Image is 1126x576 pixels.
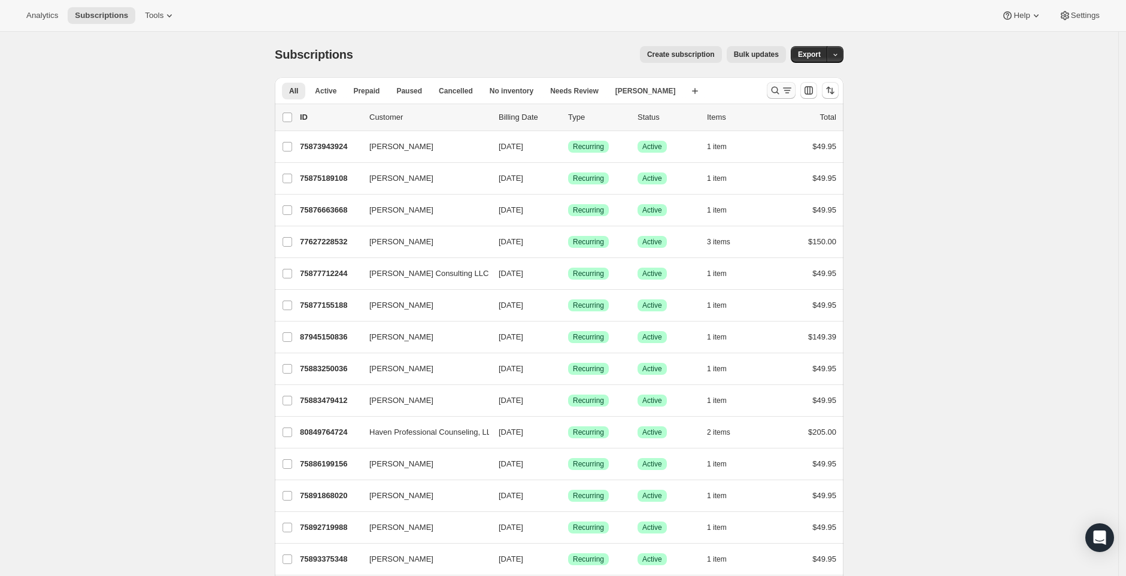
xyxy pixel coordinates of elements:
div: 75875189108[PERSON_NAME][DATE]SuccessRecurringSuccessActive1 item$49.95 [300,170,836,187]
span: Prepaid [353,86,380,96]
button: 1 item [707,202,740,219]
p: Status [638,111,697,123]
span: Create subscription [647,50,715,59]
button: Analytics [19,7,65,24]
button: Subscriptions [68,7,135,24]
span: $49.95 [812,396,836,405]
span: Active [642,237,662,247]
p: ID [300,111,360,123]
span: Recurring [573,364,604,374]
p: 75877155188 [300,299,360,311]
span: Paused [396,86,422,96]
div: 75891868020[PERSON_NAME][DATE]SuccessRecurringSuccessActive1 item$49.95 [300,487,836,504]
span: 1 item [707,364,727,374]
span: [PERSON_NAME] Consulting LLC [369,268,488,280]
span: Cancelled [439,86,473,96]
div: 75893375348[PERSON_NAME][DATE]SuccessRecurringSuccessActive1 item$49.95 [300,551,836,568]
button: [PERSON_NAME] [362,359,482,378]
span: 1 item [707,332,727,342]
span: 1 item [707,554,727,564]
p: 80849764724 [300,426,360,438]
span: [PERSON_NAME] [369,363,433,375]
span: [DATE] [499,301,523,310]
span: Active [315,86,336,96]
p: 75873943924 [300,141,360,153]
span: $49.95 [812,269,836,278]
span: [DATE] [499,396,523,405]
span: Recurring [573,491,604,501]
span: Active [642,205,662,215]
span: Recurring [573,269,604,278]
span: $49.95 [812,491,836,500]
button: Customize table column order and visibility [800,82,817,99]
p: Customer [369,111,489,123]
p: 75891868020 [300,490,360,502]
button: Settings [1052,7,1107,24]
span: Recurring [573,237,604,247]
p: 75875189108 [300,172,360,184]
p: Billing Date [499,111,559,123]
span: 1 item [707,459,727,469]
span: Tools [145,11,163,20]
span: Active [642,332,662,342]
div: 75883250036[PERSON_NAME][DATE]SuccessRecurringSuccessActive1 item$49.95 [300,360,836,377]
span: Active [642,396,662,405]
button: 1 item [707,265,740,282]
p: 75892719988 [300,522,360,533]
span: [PERSON_NAME] [369,141,433,153]
div: 75873943924[PERSON_NAME][DATE]SuccessRecurringSuccessActive1 item$49.95 [300,138,836,155]
span: Active [642,301,662,310]
span: 1 item [707,269,727,278]
button: [PERSON_NAME] [362,296,482,315]
div: 80849764724Haven Professional Counseling, LLC[DATE]SuccessRecurringSuccessActive2 items$205.00 [300,424,836,441]
span: $49.95 [812,142,836,151]
span: Recurring [573,332,604,342]
p: 87945150836 [300,331,360,343]
span: Active [642,491,662,501]
span: Subscriptions [275,48,353,61]
button: [PERSON_NAME] [362,137,482,156]
span: Active [642,523,662,532]
span: [PERSON_NAME] [369,490,433,502]
span: Active [642,428,662,437]
span: Needs Review [550,86,599,96]
p: 75883479412 [300,395,360,407]
button: Bulk updates [727,46,786,63]
span: Analytics [26,11,58,20]
button: 1 item [707,170,740,187]
span: Bulk updates [734,50,779,59]
button: 1 item [707,138,740,155]
div: Items [707,111,767,123]
p: 75883250036 [300,363,360,375]
span: [PERSON_NAME] [369,172,433,184]
span: 1 item [707,174,727,183]
div: 87945150836[PERSON_NAME][DATE]SuccessRecurringSuccessActive1 item$149.39 [300,329,836,345]
span: [DATE] [499,237,523,246]
div: 77627228532[PERSON_NAME][DATE]SuccessRecurringSuccessActive3 items$150.00 [300,234,836,250]
span: [DATE] [499,554,523,563]
button: Create new view [685,83,705,99]
span: Export [798,50,821,59]
span: [PERSON_NAME] [369,331,433,343]
span: [DATE] [499,174,523,183]
span: $49.95 [812,301,836,310]
span: 1 item [707,491,727,501]
button: [PERSON_NAME] [362,454,482,474]
span: [DATE] [499,269,523,278]
p: 77627228532 [300,236,360,248]
span: [DATE] [499,428,523,436]
span: Recurring [573,174,604,183]
span: Recurring [573,205,604,215]
span: Recurring [573,142,604,151]
div: 75877712244[PERSON_NAME] Consulting LLC[DATE]SuccessRecurringSuccessActive1 item$49.95 [300,265,836,282]
button: 1 item [707,487,740,504]
div: Type [568,111,628,123]
span: 3 items [707,237,730,247]
span: All [289,86,298,96]
span: 2 items [707,428,730,437]
span: No inventory [490,86,533,96]
span: 1 item [707,142,727,151]
button: 1 item [707,551,740,568]
span: [PERSON_NAME] [369,553,433,565]
span: Active [642,142,662,151]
